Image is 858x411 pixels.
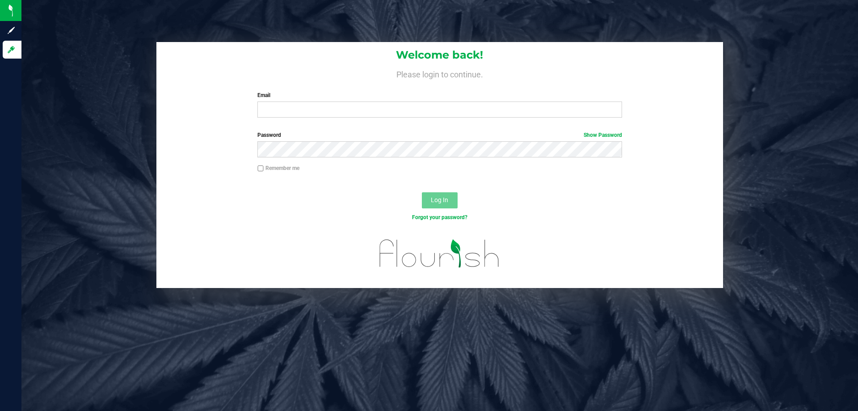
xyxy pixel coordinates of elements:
[7,45,16,54] inline-svg: Log in
[257,164,299,172] label: Remember me
[431,196,448,203] span: Log In
[412,214,467,220] a: Forgot your password?
[7,26,16,35] inline-svg: Sign up
[257,91,622,99] label: Email
[257,165,264,172] input: Remember me
[257,132,281,138] span: Password
[156,49,723,61] h1: Welcome back!
[584,132,622,138] a: Show Password
[422,192,458,208] button: Log In
[369,231,510,276] img: flourish_logo.svg
[156,68,723,79] h4: Please login to continue.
